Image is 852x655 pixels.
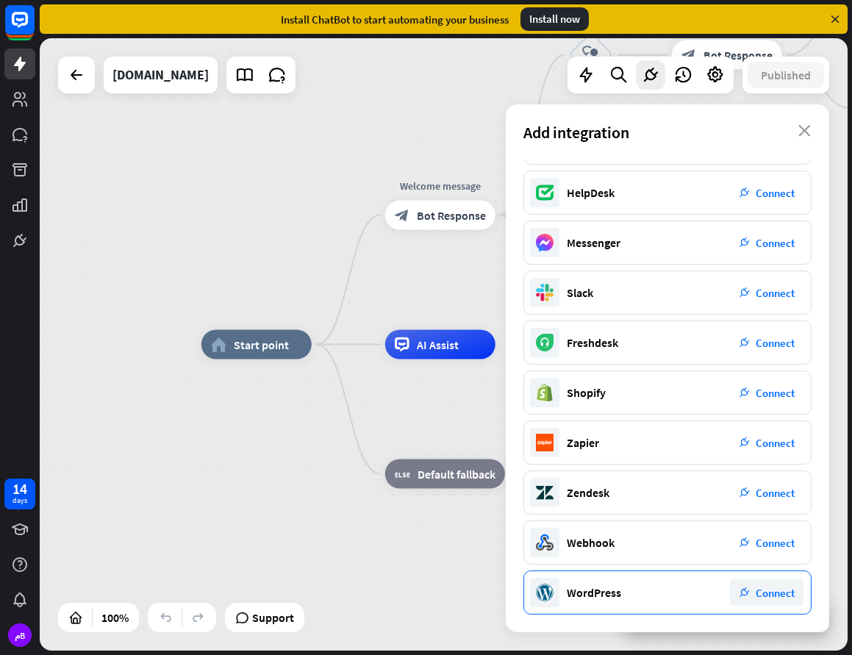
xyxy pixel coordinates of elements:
[417,207,486,222] span: Bot Response
[567,385,606,400] div: Shopify
[567,435,599,450] div: Zapier
[567,485,609,500] div: Zendesk
[756,386,795,400] span: Connect
[523,122,629,143] span: Add integration
[740,437,750,448] i: plug_integration
[374,178,506,193] div: Welcome message
[756,586,795,600] span: Connect
[740,387,750,398] i: plug_integration
[112,57,209,93] div: otee3737.com
[756,436,795,450] span: Connect
[8,623,32,647] div: مB
[395,207,409,222] i: block_bot_response
[740,337,750,348] i: plug_integration
[12,482,27,495] div: 14
[567,285,593,300] div: Slack
[567,535,615,550] div: Webhook
[740,187,750,198] i: plug_integration
[756,336,795,350] span: Connect
[97,606,133,629] div: 100%
[756,486,795,500] span: Connect
[520,7,589,31] div: Install now
[4,479,35,509] a: 14 days
[740,487,750,498] i: plug_integration
[756,186,795,200] span: Connect
[740,587,750,598] i: plug_integration
[567,235,620,250] div: Messenger
[740,237,750,248] i: plug_integration
[756,236,795,250] span: Connect
[748,62,824,88] button: Published
[281,12,509,26] div: Install ChatBot to start automating your business
[12,6,56,50] button: Open LiveChat chat widget
[252,606,294,629] span: Support
[395,467,410,482] i: block_fallback
[704,48,773,62] span: Bot Response
[12,495,27,506] div: days
[681,48,696,62] i: block_bot_response
[417,337,459,352] span: AI Assist
[798,125,811,137] i: close
[582,46,600,64] i: block_user_input
[740,287,750,298] i: plug_integration
[418,467,495,482] span: Default fallback
[740,537,750,548] i: plug_integration
[234,337,289,352] span: Start point
[756,286,795,300] span: Connect
[567,335,618,350] div: Freshdesk
[211,337,226,352] i: home_2
[567,185,615,200] div: HelpDesk
[567,585,621,600] div: WordPress
[756,536,795,550] span: Connect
